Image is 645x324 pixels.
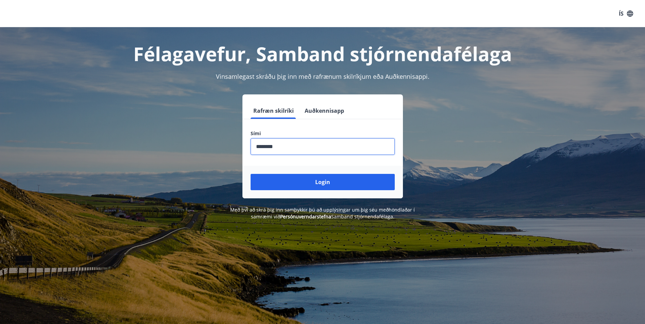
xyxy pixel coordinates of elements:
[251,174,395,190] button: Login
[302,103,347,119] button: Auðkennisapp
[280,213,331,220] a: Persónuverndarstefna
[251,103,296,119] button: Rafræn skilríki
[216,72,429,80] span: Vinsamlegast skráðu þig inn með rafrænum skilríkjum eða Auðkennisappi.
[615,7,637,20] button: ÍS
[86,41,559,67] h1: Félagavefur, Samband stjórnendafélaga
[251,130,395,137] label: Sími
[230,206,415,220] span: Með því að skrá þig inn samþykkir þú að upplýsingar um þig séu meðhöndlaðar í samræmi við Samband...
